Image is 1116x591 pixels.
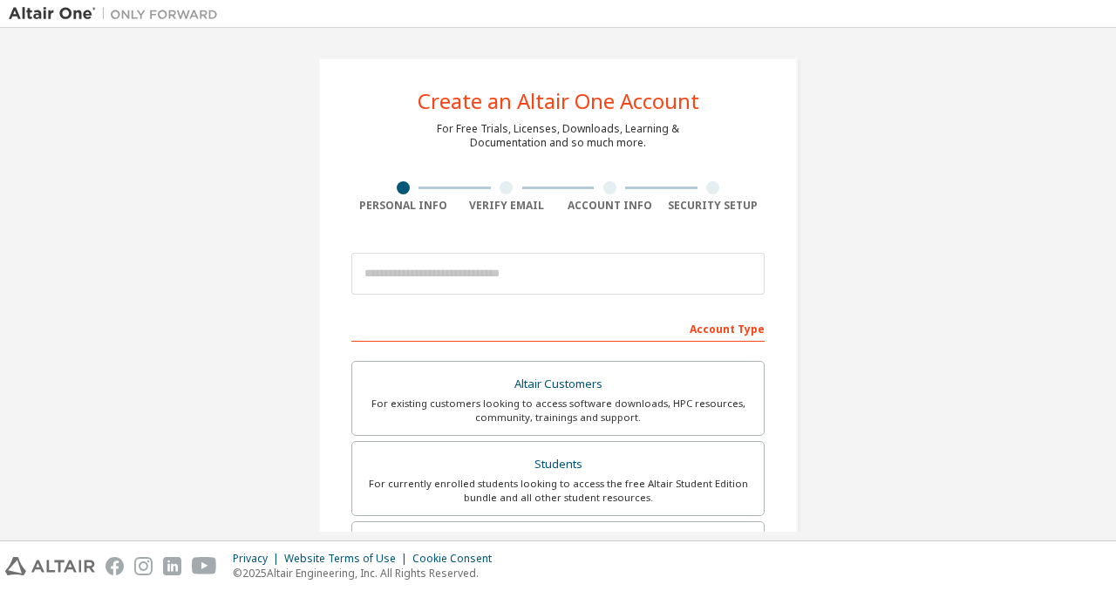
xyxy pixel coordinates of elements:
[363,477,753,505] div: For currently enrolled students looking to access the free Altair Student Edition bundle and all ...
[351,314,765,342] div: Account Type
[455,199,559,213] div: Verify Email
[363,397,753,425] div: For existing customers looking to access software downloads, HPC resources, community, trainings ...
[233,566,502,581] p: © 2025 Altair Engineering, Inc. All Rights Reserved.
[233,552,284,566] div: Privacy
[105,557,124,575] img: facebook.svg
[192,557,217,575] img: youtube.svg
[9,5,227,23] img: Altair One
[418,91,699,112] div: Create an Altair One Account
[163,557,181,575] img: linkedin.svg
[363,372,753,397] div: Altair Customers
[5,557,95,575] img: altair_logo.svg
[412,552,502,566] div: Cookie Consent
[558,199,662,213] div: Account Info
[662,199,766,213] div: Security Setup
[134,557,153,575] img: instagram.svg
[437,122,679,150] div: For Free Trials, Licenses, Downloads, Learning & Documentation and so much more.
[351,199,455,213] div: Personal Info
[284,552,412,566] div: Website Terms of Use
[363,452,753,477] div: Students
